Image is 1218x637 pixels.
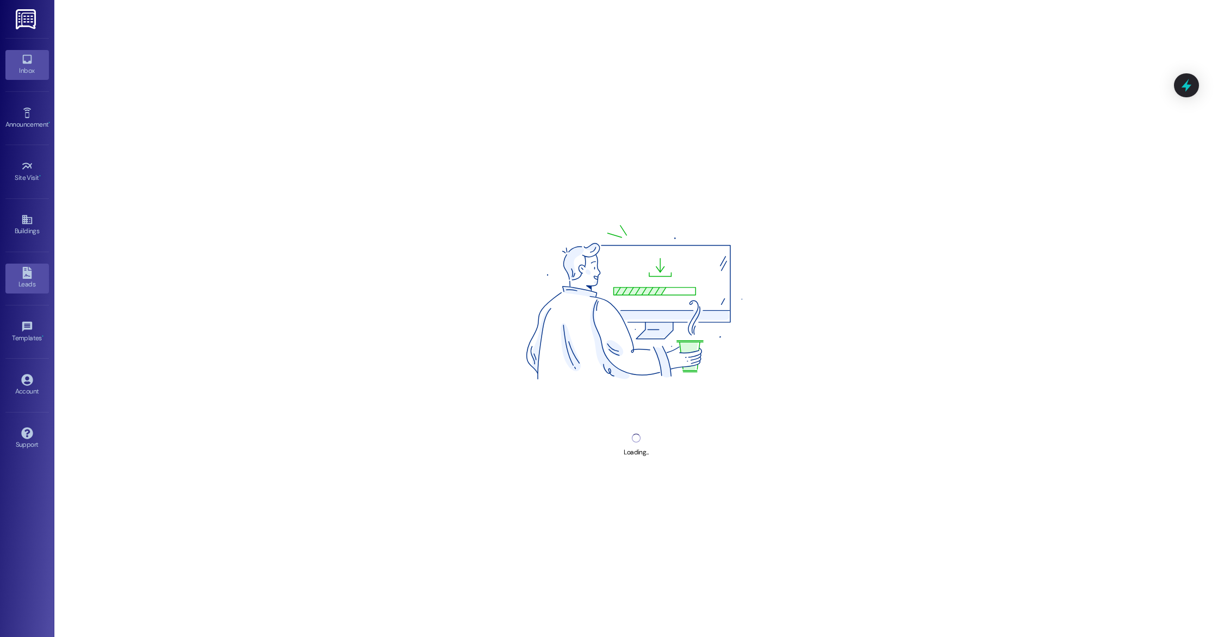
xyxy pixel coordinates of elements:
[5,317,49,347] a: Templates •
[39,172,41,180] span: •
[48,119,50,127] span: •
[5,264,49,293] a: Leads
[5,157,49,186] a: Site Visit •
[5,210,49,240] a: Buildings
[42,333,43,340] span: •
[5,424,49,453] a: Support
[624,447,648,458] div: Loading...
[16,9,38,29] img: ResiDesk Logo
[5,371,49,400] a: Account
[5,50,49,79] a: Inbox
